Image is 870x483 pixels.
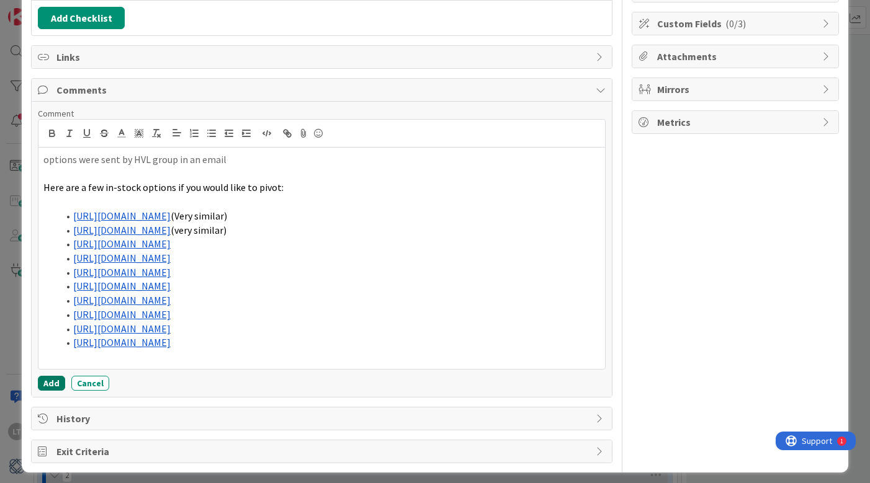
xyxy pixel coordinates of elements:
span: Comment [38,108,74,119]
p: options were sent by HVL group in an email [43,153,600,167]
div: 1 [65,5,68,15]
a: [URL][DOMAIN_NAME] [73,252,171,264]
a: [URL][DOMAIN_NAME] [73,322,171,335]
button: Add [38,376,65,391]
span: Mirrors [657,82,816,97]
span: Comments [56,82,590,97]
span: History [56,411,590,426]
span: (Very similar) [171,210,227,222]
span: (very similar) [171,224,226,236]
a: [URL][DOMAIN_NAME] [73,224,171,236]
a: [URL][DOMAIN_NAME] [73,237,171,250]
button: Add Checklist [38,7,125,29]
a: [URL][DOMAIN_NAME] [73,266,171,278]
span: Attachments [657,49,816,64]
span: Custom Fields [657,16,816,31]
a: [URL][DOMAIN_NAME] [73,308,171,321]
a: [URL][DOMAIN_NAME] [73,210,171,222]
span: Metrics [657,115,816,130]
a: [URL][DOMAIN_NAME] [73,280,171,292]
span: Support [26,2,56,17]
span: ( 0/3 ) [725,17,746,30]
span: Here are a few in-stock options if you would like to pivot: [43,181,284,193]
button: Cancel [71,376,109,391]
a: [URL][DOMAIN_NAME] [73,336,171,348]
span: Exit Criteria [56,444,590,459]
span: Links [56,50,590,64]
a: [URL][DOMAIN_NAME] [73,294,171,306]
